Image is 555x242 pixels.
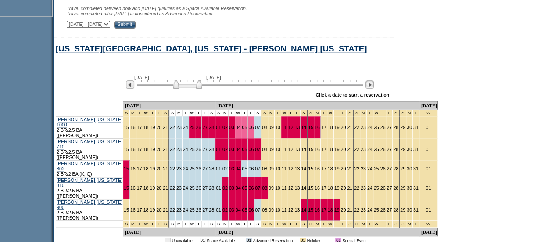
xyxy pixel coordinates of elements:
[215,110,222,116] td: S
[176,166,182,171] a: 23
[254,110,261,116] td: S
[361,185,366,191] a: 23
[130,110,136,116] td: President's Week 2026
[407,185,412,191] a: 30
[150,185,155,191] a: 19
[209,166,214,171] a: 28
[248,110,254,116] td: F
[354,147,359,152] a: 22
[208,110,215,116] td: S
[361,125,366,130] a: 23
[209,207,214,213] a: 28
[301,125,306,130] a: 14
[275,185,280,191] a: 10
[419,101,438,110] td: [DATE]
[315,166,320,171] a: 16
[393,110,400,116] td: Spring Break Wk 3 2026
[347,185,352,191] a: 21
[190,207,195,213] a: 25
[321,207,326,213] a: 17
[229,147,234,152] a: 03
[301,166,306,171] a: 14
[361,207,366,213] a: 23
[170,125,175,130] a: 22
[367,147,372,152] a: 24
[308,166,313,171] a: 15
[241,110,248,116] td: T
[426,147,431,152] a: 01
[202,147,208,152] a: 27
[373,110,380,116] td: Spring Break Wk 3 2026
[367,125,372,130] a: 24
[202,110,208,116] td: F
[400,207,405,213] a: 29
[308,207,313,213] a: 15
[308,185,313,191] a: 15
[340,207,346,213] a: 20
[426,185,431,191] a: 01
[354,166,359,171] a: 22
[123,101,215,110] td: [DATE]
[143,125,149,130] a: 18
[315,207,320,213] a: 16
[269,125,274,130] a: 09
[255,147,260,152] a: 07
[340,166,346,171] a: 20
[334,110,340,116] td: Spring Break Wk 2 2026
[315,125,320,130] a: 16
[374,185,379,191] a: 25
[255,185,260,191] a: 07
[275,147,280,152] a: 10
[156,166,161,171] a: 20
[413,125,419,130] a: 31
[136,110,143,116] td: President's Week 2026
[406,110,413,116] td: Spring Break Wk 4 2026
[137,207,142,213] a: 17
[124,185,129,191] a: 15
[426,207,431,213] a: 01
[387,147,392,152] a: 27
[195,110,202,116] td: T
[269,147,274,152] a: 09
[374,166,379,171] a: 25
[301,110,308,116] td: Spring Break Wk 1 2026
[413,185,419,191] a: 31
[150,147,155,152] a: 19
[229,166,234,171] a: 03
[321,125,326,130] a: 17
[149,110,156,116] td: President's Week 2026
[288,185,293,191] a: 12
[269,185,274,191] a: 09
[294,185,300,191] a: 13
[380,166,386,171] a: 26
[209,125,214,130] a: 28
[294,110,301,116] td: Spring Break Wk 1 2026
[400,166,405,171] a: 29
[294,207,300,213] a: 13
[202,207,208,213] a: 27
[183,147,188,152] a: 24
[387,166,392,171] a: 27
[216,166,221,171] a: 01
[236,166,241,171] a: 04
[275,166,280,171] a: 10
[137,185,142,191] a: 17
[137,147,142,152] a: 17
[400,147,405,152] a: 29
[262,166,267,171] a: 08
[314,110,321,116] td: Spring Break Wk 2 2026
[222,110,229,116] td: M
[328,125,333,130] a: 18
[156,125,161,130] a: 20
[269,166,274,171] a: 09
[123,110,130,116] td: President's Week 2026
[294,147,300,152] a: 13
[150,125,155,130] a: 19
[130,166,136,171] a: 16
[367,185,372,191] a: 24
[124,147,129,152] a: 15
[183,110,189,116] td: T
[340,125,346,130] a: 20
[367,110,373,116] td: Spring Break Wk 3 2026
[222,185,228,191] a: 02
